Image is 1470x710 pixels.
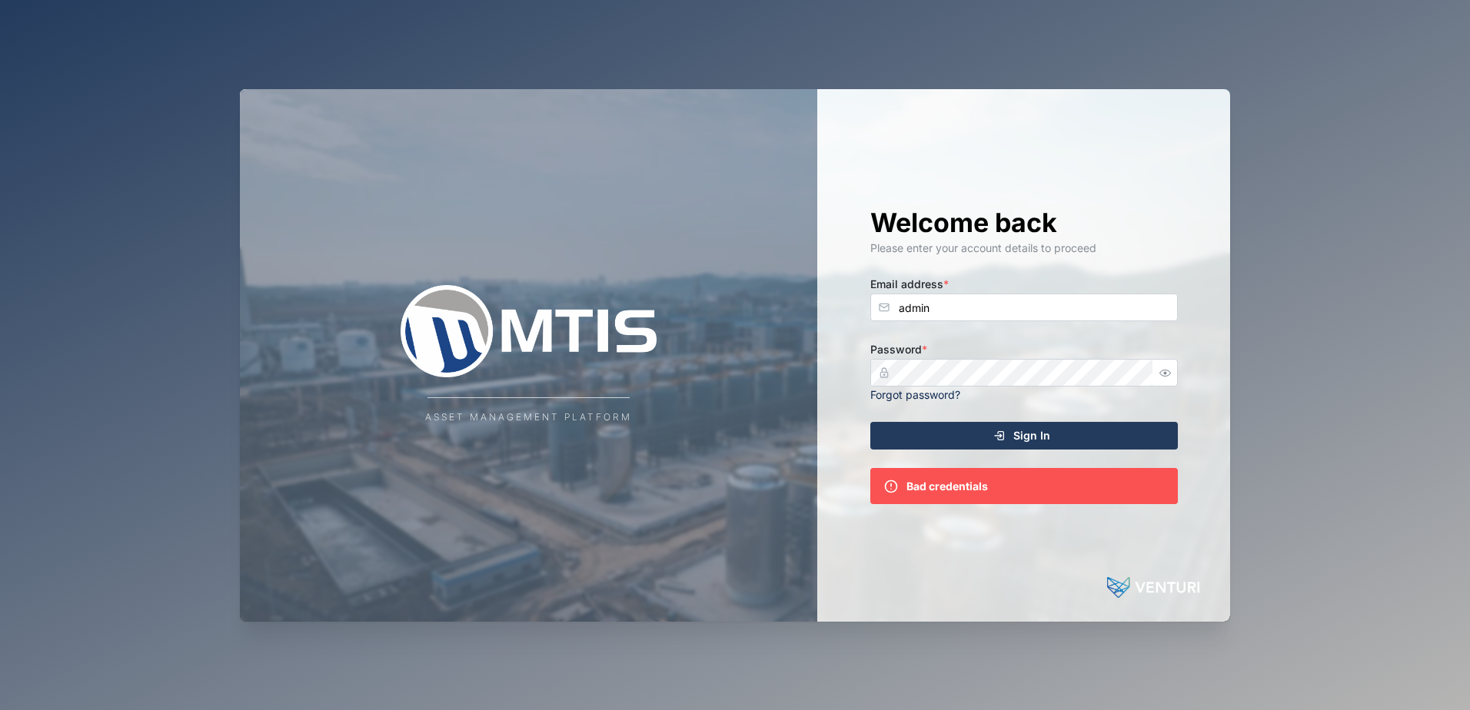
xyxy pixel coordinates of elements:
[870,341,927,358] label: Password
[870,240,1178,257] div: Please enter your account details to proceed
[1013,423,1050,449] span: Sign In
[425,410,632,425] div: Asset Management Platform
[870,206,1178,240] h1: Welcome back
[906,478,988,495] div: Bad credentials
[870,276,949,293] label: Email address
[870,294,1178,321] input: Enter your email
[1107,572,1199,603] img: Powered by: Venturi
[375,285,683,377] img: Company Logo
[870,422,1178,450] button: Sign In
[870,388,960,401] a: Forgot password?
